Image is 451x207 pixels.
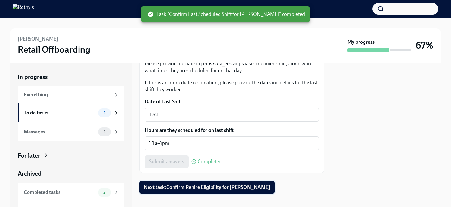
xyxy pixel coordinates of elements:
button: Next task:Confirm Rehire Eligibility for [PERSON_NAME] [139,181,275,194]
span: 1 [100,110,109,115]
a: In progress [18,73,124,81]
div: For later [18,152,40,160]
label: Date of Last Shift [145,98,319,105]
strong: My progress [347,39,375,46]
textarea: [DATE] [149,111,315,119]
label: Hours are they scheduled for on last shift [145,127,319,134]
a: For later [18,152,124,160]
a: Archived [18,170,124,178]
a: Completed tasks2 [18,183,124,202]
span: 1 [100,129,109,134]
a: Everything [18,86,124,103]
h3: Retail Offboarding [18,44,90,55]
span: Completed [198,159,222,164]
span: Task "Confirm Last Scheduled Shift for [PERSON_NAME]" completed [148,11,305,18]
h3: 67% [416,40,433,51]
span: Next task : Confirm Rehire Eligibility for [PERSON_NAME] [144,184,270,191]
a: Messages1 [18,122,124,141]
span: 2 [99,190,109,195]
p: If this is an immediate resignation, please provide the date and details for the last shift they ... [145,79,319,93]
div: Everything [24,91,111,98]
div: Completed tasks [24,189,96,196]
p: Please provide the date of [PERSON_NAME]'s last scheduled shift, along with what times they are s... [145,60,319,74]
h6: [PERSON_NAME] [18,36,58,42]
a: To do tasks1 [18,103,124,122]
div: To do tasks [24,109,96,116]
img: Rothy's [13,4,34,14]
textarea: 11a-4pm [149,139,315,147]
div: Messages [24,128,96,135]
